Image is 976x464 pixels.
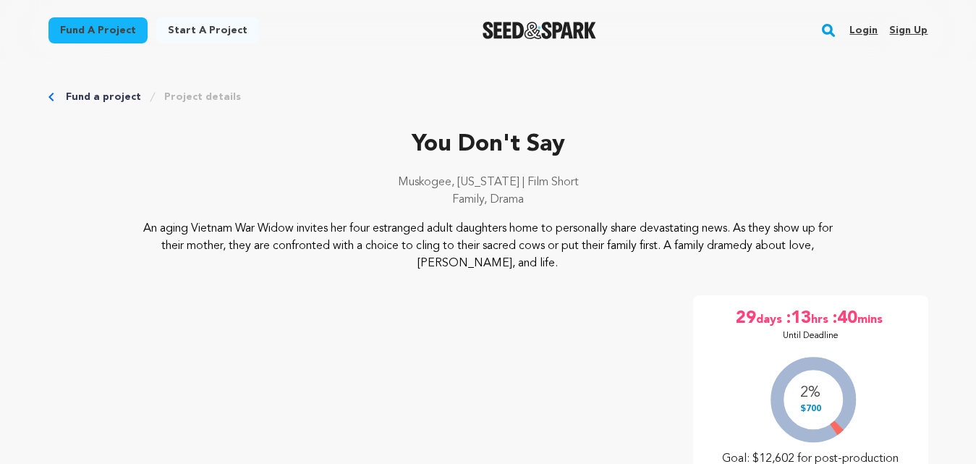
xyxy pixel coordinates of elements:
[831,307,857,330] span: :40
[48,127,928,162] p: You Don't Say
[164,90,241,104] a: Project details
[48,90,928,104] div: Breadcrumb
[483,22,596,39] img: Seed&Spark Logo Dark Mode
[857,307,886,330] span: mins
[756,307,785,330] span: days
[48,191,928,208] p: Family, Drama
[889,19,928,42] a: Sign up
[48,174,928,191] p: Muskogee, [US_STATE] | Film Short
[785,307,811,330] span: :13
[156,17,259,43] a: Start a project
[48,17,148,43] a: Fund a project
[849,19,878,42] a: Login
[136,220,840,272] p: An aging Vietnam War Widow invites her four estranged adult daughters home to personally share de...
[783,330,839,342] p: Until Deadline
[66,90,141,104] a: Fund a project
[736,307,756,330] span: 29
[483,22,596,39] a: Seed&Spark Homepage
[811,307,831,330] span: hrs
